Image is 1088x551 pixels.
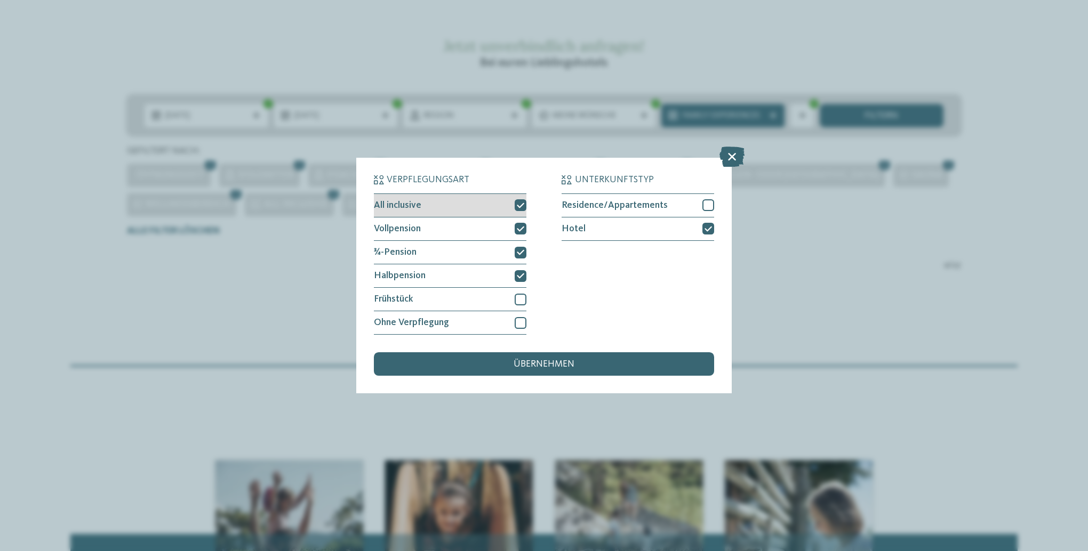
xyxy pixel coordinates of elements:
[562,224,586,234] span: Hotel
[374,271,426,281] span: Halbpension
[514,360,574,369] span: übernehmen
[562,201,668,210] span: Residence/Appartements
[374,318,449,328] span: Ohne Verpflegung
[374,224,421,234] span: Vollpension
[374,295,413,304] span: Frühstück
[374,248,417,257] span: ¾-Pension
[387,175,469,185] span: Verpflegungsart
[575,175,654,185] span: Unterkunftstyp
[374,201,421,210] span: All inclusive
